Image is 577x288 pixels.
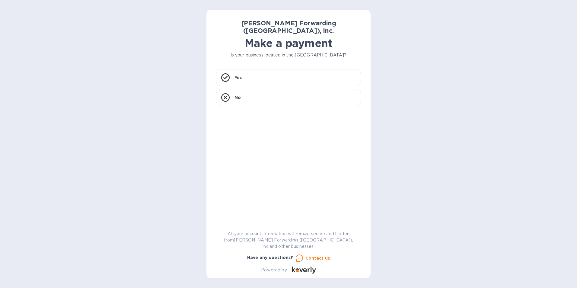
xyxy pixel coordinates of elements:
h1: Make a payment [216,37,361,50]
b: Have any questions? [247,255,293,260]
p: No [234,94,241,101]
b: [PERSON_NAME] Forwarding ([GEOGRAPHIC_DATA]), Inc. [241,19,336,34]
p: All your account information will remain secure and hidden from [PERSON_NAME] Forwarding ([GEOGRA... [216,231,361,250]
p: Is your business located in the [GEOGRAPHIC_DATA]? [216,52,361,58]
u: Contact us [305,256,330,261]
p: Yes [234,75,242,81]
p: Powered by [261,267,287,273]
